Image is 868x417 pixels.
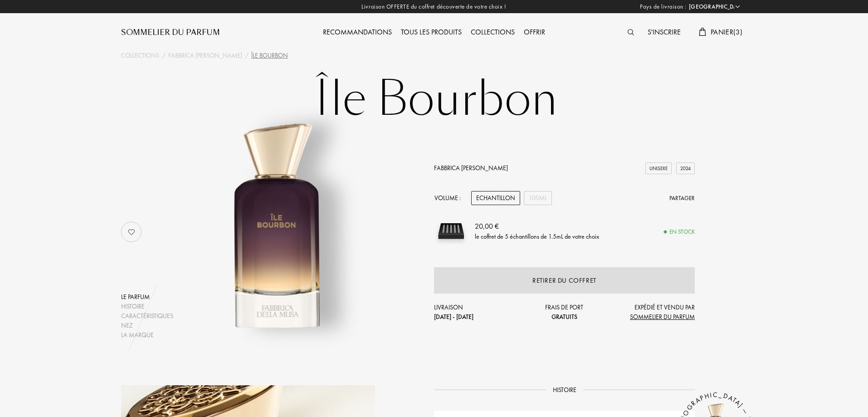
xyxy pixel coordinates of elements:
img: no_like_p.png [122,223,141,241]
div: / [162,51,166,60]
a: Collections [121,51,159,60]
div: Tous les produits [396,27,466,39]
div: Collections [466,27,519,39]
span: Pays de livraison : [640,2,687,11]
a: Fabbrica [PERSON_NAME] [434,164,508,172]
span: Gratuits [551,313,577,321]
a: Offrir [519,27,550,37]
div: Volume : [434,191,466,205]
a: Tous les produits [396,27,466,37]
div: La marque [121,330,173,340]
span: Sommelier du Parfum [630,313,695,321]
a: Fabbrica [PERSON_NAME] [168,51,242,60]
img: Île Bourbon Fabbrica Della Musa [166,115,390,340]
img: search_icn.svg [628,29,634,35]
div: Partager [669,194,695,203]
div: Île Bourbon [251,51,288,60]
a: Sommelier du Parfum [121,27,220,38]
div: / [245,51,249,60]
span: Panier ( 3 ) [711,27,742,37]
div: 2024 [676,162,695,175]
div: Frais de port [521,303,608,322]
img: sample box [434,214,468,248]
div: Unisexe [645,162,672,175]
div: Livraison [434,303,521,322]
div: Le parfum [121,292,173,302]
a: Recommandations [318,27,396,37]
div: En stock [664,227,695,236]
div: 20,00 € [475,221,599,232]
div: S'inscrire [643,27,685,39]
div: Recommandations [318,27,396,39]
a: S'inscrire [643,27,685,37]
div: Histoire [121,302,173,311]
div: 100mL [524,191,552,205]
span: [DATE] - [DATE] [434,313,473,321]
div: le coffret de 5 échantillons de 1.5mL de votre choix [475,232,599,241]
div: Offrir [519,27,550,39]
div: Retirer du coffret [532,275,596,286]
img: cart.svg [699,28,706,36]
div: Echantillon [471,191,520,205]
div: Nez [121,321,173,330]
h1: Île Bourbon [207,74,661,124]
a: Collections [466,27,519,37]
div: Expédié et vendu par [608,303,695,322]
div: Caractéristiques [121,311,173,321]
